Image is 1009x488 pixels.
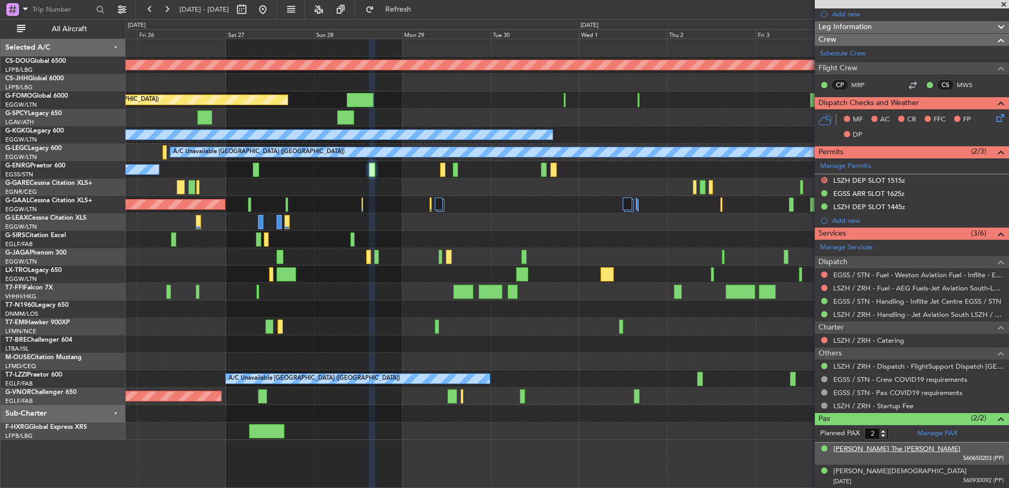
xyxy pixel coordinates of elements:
a: G-SIRSCitation Excel [5,232,66,239]
span: [DATE] - [DATE] [179,5,229,14]
div: [PERSON_NAME] The [PERSON_NAME] [833,444,960,455]
a: CS-JHHGlobal 6000 [5,76,64,82]
div: [DATE] [580,21,598,30]
a: LFMN/NCE [5,327,36,335]
a: EGGW/LTN [5,258,37,266]
a: LTBA/ISL [5,345,29,353]
span: Permits [818,146,843,158]
a: T7-FFIFalcon 7X [5,285,53,291]
a: EGLF/FAB [5,240,33,248]
span: 560930092 (PP) [963,476,1004,485]
div: Add new [832,10,1004,18]
span: G-LEAX [5,215,28,221]
a: Manage Services [820,242,873,253]
div: Fri 26 [137,29,225,39]
a: Manage PAX [917,428,957,439]
span: Pax [818,413,830,425]
a: EGSS / STN - Handling - Inflite Jet Centre EGSS / STN [833,297,1001,306]
span: Crew [818,34,836,46]
a: LFPB/LBG [5,83,33,91]
span: Flight Crew [818,62,858,74]
a: EGSS/STN [5,171,33,179]
a: LSZH / ZRH - Fuel - AEG Fuels-Jet Aviation South-LSZH/ZRH [833,284,1004,293]
a: LSZH / ZRH - Startup Fee [833,401,913,410]
a: M-OUSECitation Mustang [5,354,82,361]
div: LSZH DEP SLOT 1515z [833,176,905,185]
label: Planned PAX [820,428,860,439]
a: LFPB/LBG [5,432,33,440]
span: MF [853,115,863,125]
div: Thu 2 [667,29,755,39]
div: Sat 27 [226,29,314,39]
div: Fri 3 [756,29,844,39]
a: EGGW/LTN [5,153,37,161]
a: G-GAALCessna Citation XLS+ [5,198,92,204]
a: MWS [957,80,981,90]
a: EGSS / STN - Crew COVID19 requirements [833,375,967,384]
a: EGNR/CEG [5,188,37,196]
span: CR [907,115,916,125]
div: LSZH DEP SLOT 1445z [833,202,905,211]
a: T7-EMIHawker 900XP [5,320,70,326]
span: CS-DOU [5,58,30,64]
a: Manage Permits [820,161,871,172]
span: 560650203 (PP) [963,454,1004,463]
div: Tue 30 [491,29,579,39]
div: [DATE] [128,21,146,30]
a: F-HXRGGlobal Express XRS [5,424,87,430]
a: G-SPCYLegacy 650 [5,110,62,117]
div: Wed 1 [579,29,667,39]
a: G-LEGCLegacy 600 [5,145,62,152]
div: A/C Unavailable [GEOGRAPHIC_DATA] ([GEOGRAPHIC_DATA]) [229,371,400,387]
a: EGGW/LTN [5,223,37,231]
a: EGGW/LTN [5,101,37,109]
a: G-KGKGLegacy 600 [5,128,64,134]
span: G-VNOR [5,389,31,396]
span: Refresh [376,6,421,13]
span: G-LEGC [5,145,28,152]
div: Sun 28 [314,29,402,39]
a: EGSS / STN - Pax COVID19 requirements [833,388,963,397]
a: EGLF/FAB [5,380,33,388]
a: LSZH / ZRH - Dispatch - FlightSupport Dispatch [GEOGRAPHIC_DATA] [833,362,1004,371]
a: MRP [851,80,875,90]
span: Dispatch [818,256,848,268]
span: (3/6) [971,228,986,239]
div: CS [937,79,954,91]
span: T7-EMI [5,320,26,326]
button: All Aircraft [12,21,115,37]
div: Mon 29 [402,29,490,39]
a: T7-BREChallenger 604 [5,337,72,343]
a: EGLF/FAB [5,397,33,405]
a: G-VNORChallenger 650 [5,389,77,396]
span: CS-JHH [5,76,28,82]
div: [PERSON_NAME][DEMOGRAPHIC_DATA] [833,466,967,477]
a: G-FOMOGlobal 6000 [5,93,68,99]
a: LSZH / ZRH - Handling - Jet Aviation South LSZH / ZRH [833,310,1004,319]
span: G-SIRS [5,232,25,239]
span: G-KGKG [5,128,30,134]
span: FFC [934,115,946,125]
span: G-SPCY [5,110,28,117]
a: G-ENRGPraetor 600 [5,163,65,169]
span: Charter [818,322,844,334]
span: G-JAGA [5,250,30,256]
span: (2/2) [971,412,986,424]
a: T7-N1960Legacy 650 [5,302,69,308]
a: G-JAGAPhenom 300 [5,250,66,256]
span: LX-TRO [5,267,28,274]
span: Others [818,348,842,360]
a: CS-DOUGlobal 6500 [5,58,66,64]
span: DP [853,130,862,140]
div: A/C Unavailable [GEOGRAPHIC_DATA] ([GEOGRAPHIC_DATA]) [173,144,345,160]
div: Add new [832,216,1004,225]
button: D [821,177,827,183]
span: G-FOMO [5,93,32,99]
span: FP [963,115,971,125]
a: VHHH/HKG [5,293,36,301]
a: LGAV/ATH [5,118,34,126]
span: F-HXRG [5,424,29,430]
span: T7-N1960 [5,302,35,308]
span: [DATE] [833,477,851,485]
span: G-ENRG [5,163,30,169]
